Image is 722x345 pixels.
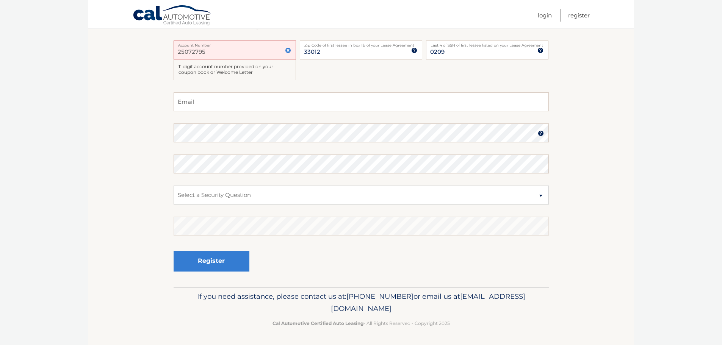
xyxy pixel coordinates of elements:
input: Zip Code [300,41,422,59]
img: tooltip.svg [537,47,543,53]
img: tooltip.svg [538,130,544,136]
a: Register [568,9,590,22]
input: Account Number [174,41,296,59]
label: Last 4 of SSN of first lessee listed on your Lease Agreement [426,41,548,47]
p: If you need assistance, please contact us at: or email us at [179,290,544,315]
input: SSN or EIN (last 4 digits only) [426,41,548,59]
span: [PHONE_NUMBER] [346,292,413,301]
p: - All Rights Reserved - Copyright 2025 [179,319,544,327]
img: close.svg [285,47,291,53]
input: Email [174,92,549,111]
button: Register [174,251,249,272]
a: Cal Automotive [133,5,212,27]
label: Zip Code of first lessee in box 1b of your Lease Agreement [300,41,422,47]
label: Account Number [174,41,296,47]
strong: Cal Automotive Certified Auto Leasing [273,320,363,326]
div: 11 digit account number provided on your coupon book or Welcome Letter [174,59,296,80]
img: tooltip.svg [411,47,417,53]
a: Login [538,9,552,22]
